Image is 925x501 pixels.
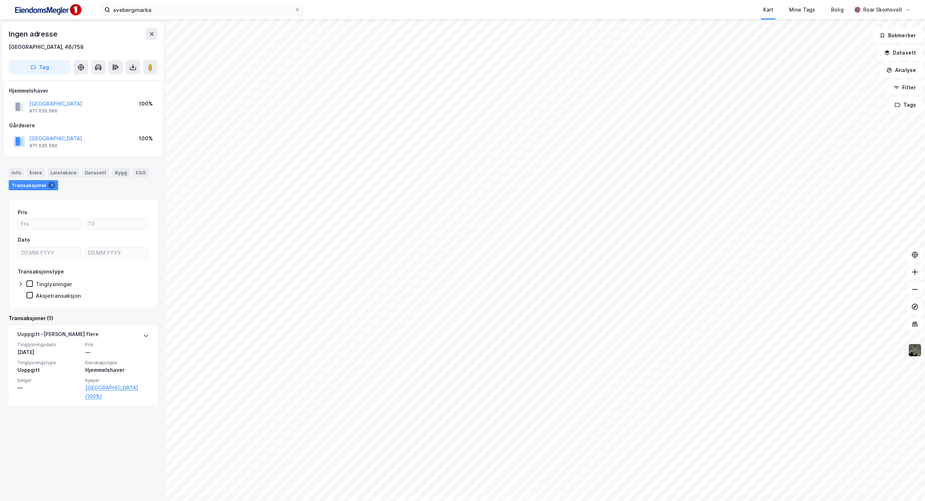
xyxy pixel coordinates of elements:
div: Gårdeiere [9,121,157,130]
button: Analyse [880,63,922,77]
div: Aksjetransaksjon [36,292,81,299]
button: Bokmerker [873,28,922,43]
div: 1 [48,182,55,189]
button: Filter [887,80,922,95]
div: — [85,348,149,357]
div: Hjemmelshaver [9,86,157,95]
button: Tag [9,60,71,75]
div: 100% [139,99,153,108]
div: ESG [133,168,149,177]
span: Selger [17,377,81,383]
div: Bygg [112,168,130,177]
div: Mine Tags [789,5,815,14]
div: Kart [763,5,773,14]
span: Tinglysningsdato [17,341,81,348]
img: F4PB6Px+NJ5v8B7XTbfpPpyloAAAAASUVORK5CYII= [12,2,84,18]
input: Søk på adresse, matrikkel, gårdeiere, leietakere eller personer [110,4,294,15]
input: Fra [18,218,81,229]
div: [DATE] [17,348,81,357]
button: Datasett [878,46,922,60]
div: Transaksjoner (1) [9,314,158,323]
div: Bolig [831,5,844,14]
div: — [17,383,81,392]
div: Roar Skomsvoll [863,5,902,14]
span: Kjøper [85,377,149,383]
button: Tags [889,98,922,112]
div: Datasett [82,168,109,177]
div: [GEOGRAPHIC_DATA], 46/758 [9,43,84,51]
div: Transaksjonstype [18,267,64,276]
div: Uoppgitt [17,366,81,374]
img: 9k= [908,343,922,357]
div: Dato [18,235,30,244]
div: 971 035 560 [29,108,57,114]
div: Eiere [27,168,45,177]
iframe: Chat Widget [889,466,925,501]
div: 100% [139,134,153,143]
div: Ingen adresse [9,28,59,40]
div: Info [9,168,24,177]
div: Hjemmelshaver [85,366,149,374]
input: DD.MM.YYYY [18,247,81,258]
span: Eierskapstype [85,360,149,366]
div: Leietakere [48,168,79,177]
div: Pris [18,208,27,217]
div: 971 035 560 [29,143,57,149]
span: Pris [85,341,149,348]
a: [GEOGRAPHIC_DATA] (100%) [85,383,149,401]
div: Tinglysninger [36,281,72,288]
span: Tinglysningstype [17,360,81,366]
div: Uoppgitt - [PERSON_NAME] flere [17,330,99,341]
input: Til [85,218,148,229]
input: DD.MM.YYYY [85,247,148,258]
div: Transaksjoner [9,180,58,190]
div: Kontrollprogram for chat [889,466,925,501]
